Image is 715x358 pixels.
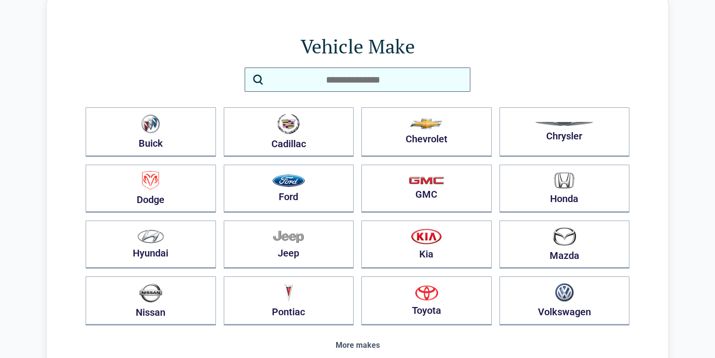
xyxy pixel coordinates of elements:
div: More makes [86,341,629,350]
button: Mazda [500,221,630,269]
button: Volkswagen [500,276,630,325]
button: Hyundai [86,221,216,269]
button: Cadillac [224,107,354,157]
button: GMC [361,165,492,213]
button: Honda [500,165,630,213]
button: Buick [86,107,216,157]
button: Nissan [86,276,216,325]
button: Dodge [86,165,216,213]
button: Chevrolet [361,107,492,157]
button: Jeep [224,221,354,269]
button: Pontiac [224,276,354,325]
button: Ford [224,165,354,213]
button: Kia [361,221,492,269]
button: Chrysler [500,107,630,157]
h1: Vehicle Make [86,33,629,60]
button: Toyota [361,276,492,325]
